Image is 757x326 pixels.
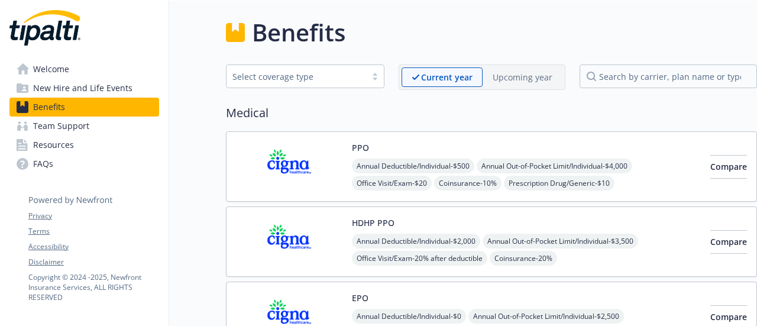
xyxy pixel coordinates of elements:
button: HDHP PPO [352,217,394,229]
button: EPO [352,292,368,304]
span: Annual Deductible/Individual - $2,000 [352,234,480,248]
span: Welcome [33,60,69,79]
span: FAQs [33,154,53,173]
a: Terms [28,226,158,237]
a: Resources [9,135,159,154]
button: PPO [352,141,369,154]
span: Annual Deductible/Individual - $0 [352,309,466,324]
a: Benefits [9,98,159,117]
img: CIGNA carrier logo [236,141,342,192]
span: Team Support [33,117,89,135]
div: Select coverage type [232,70,360,83]
span: Compare [710,236,747,247]
p: Upcoming year [493,71,552,83]
span: Office Visit/Exam - $20 [352,176,432,191]
p: Current year [421,71,473,83]
p: Copyright © 2024 - 2025 , Newfront Insurance Services, ALL RIGHTS RESERVED [28,272,158,302]
span: Resources [33,135,74,154]
h1: Benefits [252,15,345,50]
button: Compare [710,155,747,179]
a: New Hire and Life Events [9,79,159,98]
span: Annual Out-of-Pocket Limit/Individual - $4,000 [477,159,632,173]
span: Coinsurance - 20% [490,251,557,266]
input: search by carrier, plan name or type [580,64,757,88]
span: Office Visit/Exam - 20% after deductible [352,251,487,266]
span: Compare [710,311,747,322]
span: Prescription Drug/Generic - $10 [504,176,614,191]
span: Coinsurance - 10% [434,176,502,191]
a: Team Support [9,117,159,135]
a: FAQs [9,154,159,173]
h2: Medical [226,104,757,122]
img: CIGNA carrier logo [236,217,342,267]
a: Privacy [28,211,158,221]
span: Annual Deductible/Individual - $500 [352,159,474,173]
a: Accessibility [28,241,158,252]
span: Compare [710,161,747,172]
a: Welcome [9,60,159,79]
button: Compare [710,230,747,254]
span: New Hire and Life Events [33,79,132,98]
span: Benefits [33,98,65,117]
span: Annual Out-of-Pocket Limit/Individual - $3,500 [483,234,638,248]
a: Disclaimer [28,257,158,267]
span: Annual Out-of-Pocket Limit/Individual - $2,500 [468,309,624,324]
